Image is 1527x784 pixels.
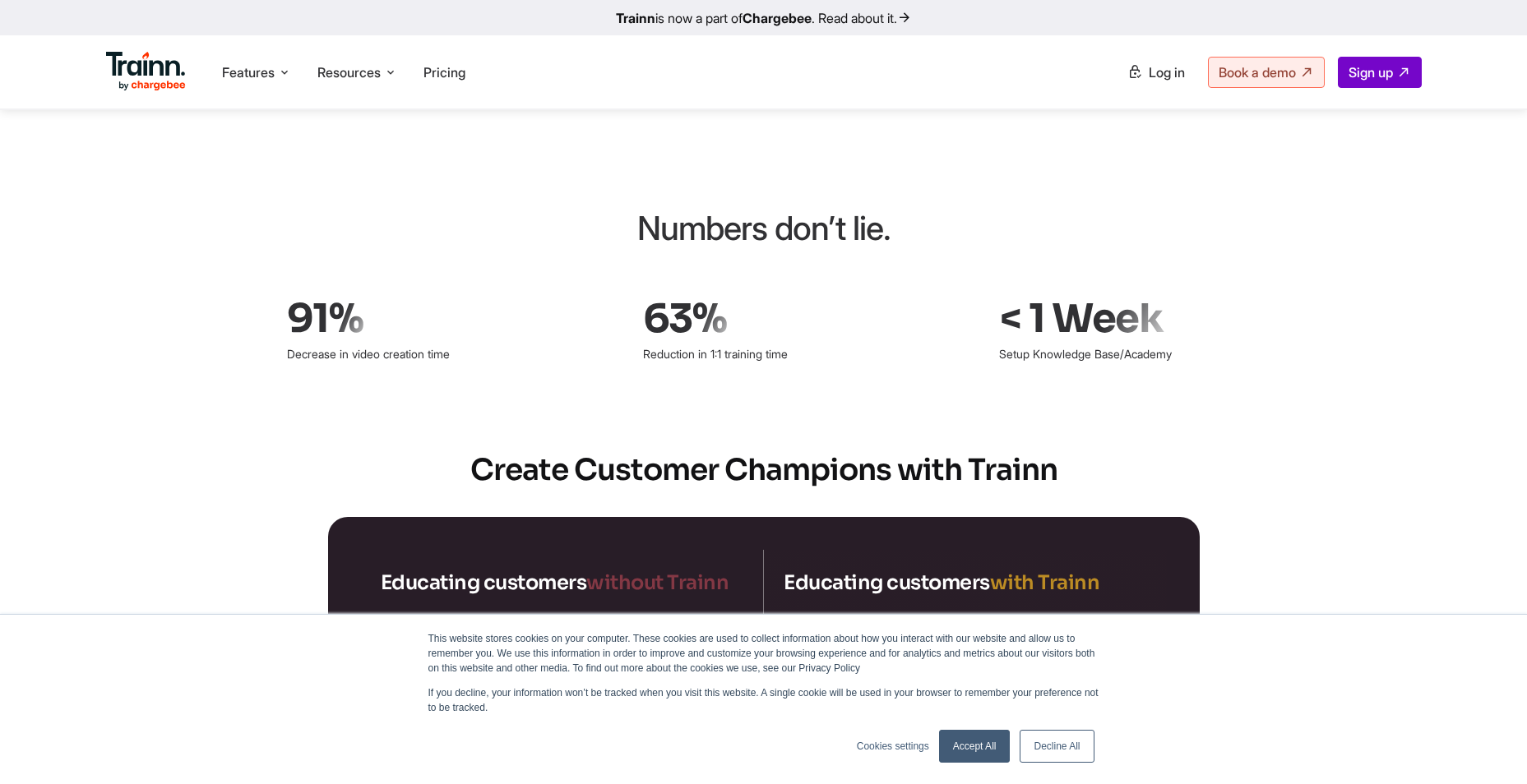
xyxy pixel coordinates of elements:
a: Accept All [939,730,1011,763]
h2: Create Customer Champions with Trainn [172,450,1356,491]
b: < 1 Week [999,297,1166,340]
p: Reduction in 1:1 training time [643,340,881,367]
a: Book a demo [1208,57,1325,88]
span: Features [222,63,275,81]
span: Book a demo [1219,64,1296,81]
p: This website stores cookies on your computer. These cookies are used to collect information about... [428,631,1099,676]
a: Log in [1117,58,1195,87]
span: Sign up [1349,64,1393,81]
span: Resources [317,63,381,81]
h4: Educating customers [381,570,744,596]
b: Chargebee [743,10,812,26]
b: 63% [643,297,730,340]
div: Numbers don’t lie. [382,204,1146,253]
a: Pricing [423,64,465,81]
p: Setup Knowledge Base/Academy [999,340,1238,367]
span: with Trainn [990,570,1100,595]
b: 91% [287,297,367,340]
a: Sign up [1338,57,1422,88]
span: Log in [1149,64,1185,81]
p: If you decline, your information won’t be tracked when you visit this website. A single cookie wi... [428,685,1099,715]
h4: Educating customers [784,570,1147,596]
a: Decline All [1020,730,1094,763]
p: Decrease in video creation time [287,340,525,367]
b: Trainn [616,10,655,26]
img: Trainn Logo [106,52,187,91]
a: Cookies settings [857,739,929,754]
span: without Trainn [586,570,729,595]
